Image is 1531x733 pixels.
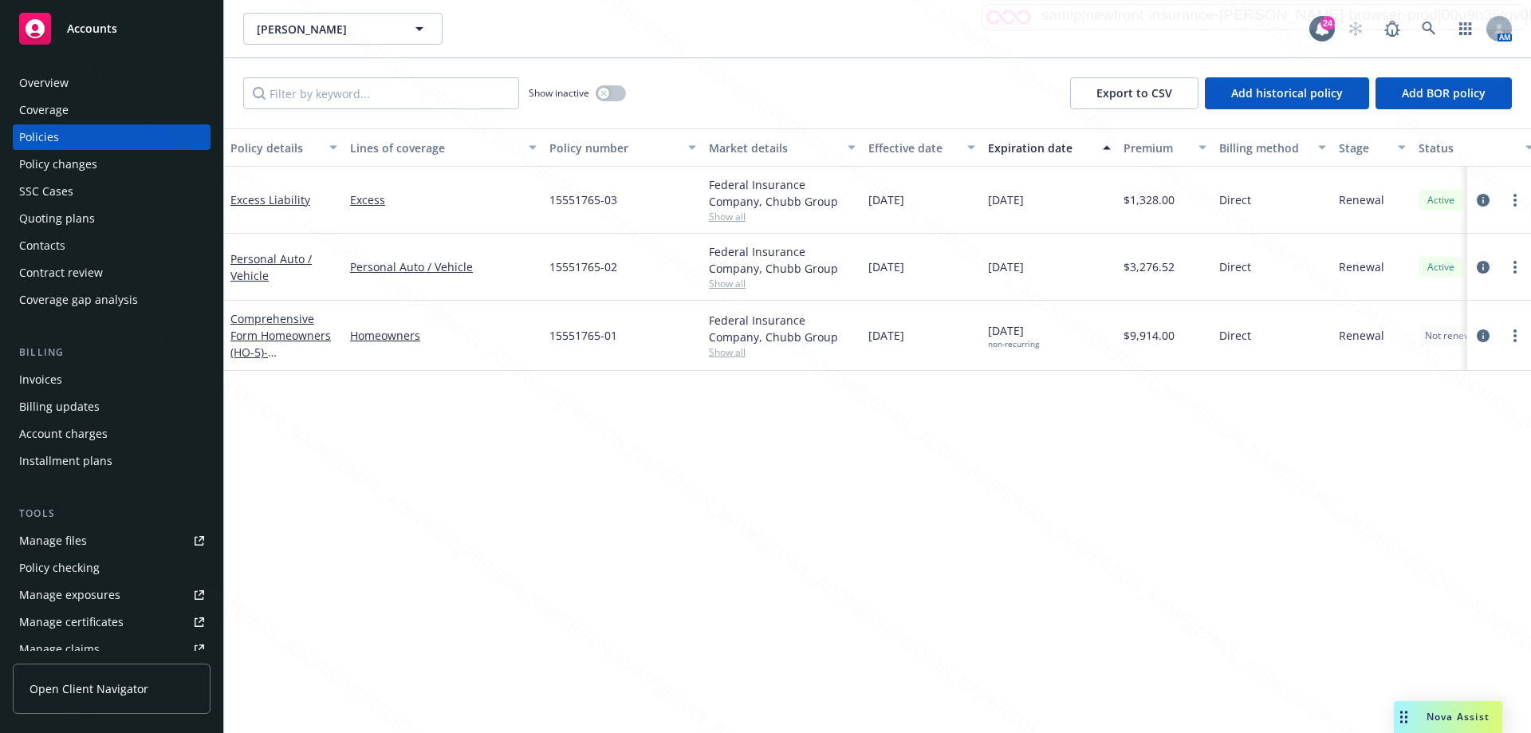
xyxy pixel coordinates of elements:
div: Installment plans [19,448,112,474]
a: Excess Liability [230,192,310,207]
span: $3,276.52 [1124,258,1175,275]
button: Export to CSV [1070,77,1198,109]
div: Manage certificates [19,609,124,635]
span: Renewal [1339,191,1384,208]
span: Nova Assist [1427,710,1490,723]
span: Open Client Navigator [30,680,148,697]
span: [DATE] [868,258,904,275]
a: Accounts [13,6,211,51]
a: Invoices [13,367,211,392]
span: $1,328.00 [1124,191,1175,208]
span: [DATE] [868,191,904,208]
a: Contacts [13,233,211,258]
a: more [1505,191,1525,210]
div: Drag to move [1394,701,1414,733]
div: Coverage gap analysis [19,287,138,313]
button: Nova Assist [1394,701,1502,733]
span: Renewal [1339,258,1384,275]
a: Policies [13,124,211,150]
span: 15551765-02 [549,258,617,275]
input: Filter by keyword... [243,77,519,109]
div: Federal Insurance Company, Chubb Group [709,243,856,277]
span: [DATE] [988,258,1024,275]
a: Personal Auto / Vehicle [350,258,537,275]
span: Add historical policy [1231,85,1343,100]
div: Manage files [19,528,87,554]
a: Account charges [13,421,211,447]
span: Not renewing [1425,329,1485,343]
div: Stage [1339,140,1388,156]
span: Show all [709,345,856,359]
span: Direct [1219,258,1251,275]
div: Overview [19,70,69,96]
span: 15551765-03 [549,191,617,208]
span: Direct [1219,327,1251,344]
a: circleInformation [1474,326,1493,345]
span: Renewal [1339,327,1384,344]
button: Add historical policy [1205,77,1369,109]
a: SSC Cases [13,179,211,204]
div: Policy checking [19,555,100,581]
div: Policy changes [19,152,97,177]
span: Active [1425,260,1457,274]
div: Coverage [19,97,69,123]
span: Add BOR policy [1402,85,1486,100]
div: Premium [1124,140,1189,156]
span: Show all [709,277,856,290]
a: Homeowners [350,327,537,344]
a: Switch app [1450,13,1482,45]
button: Effective date [862,128,982,167]
span: [DATE] [988,322,1039,349]
button: Lines of coverage [344,128,543,167]
div: Billing method [1219,140,1309,156]
a: Policy changes [13,152,211,177]
button: Billing method [1213,128,1332,167]
a: Manage exposures [13,582,211,608]
a: Contract review [13,260,211,286]
div: non-recurring [988,339,1039,349]
button: Stage [1332,128,1412,167]
a: Coverage [13,97,211,123]
span: Show all [709,210,856,223]
a: Quoting plans [13,206,211,231]
a: circleInformation [1474,258,1493,277]
div: Market details [709,140,838,156]
div: Manage exposures [19,582,120,608]
button: Market details [703,128,862,167]
span: Direct [1219,191,1251,208]
button: Policy details [224,128,344,167]
span: 15551765-01 [549,327,617,344]
a: Report a Bug [1376,13,1408,45]
span: Export to CSV [1096,85,1172,100]
div: Federal Insurance Company, Chubb Group [709,312,856,345]
a: Manage certificates [13,609,211,635]
a: Coverage gap analysis [13,287,211,313]
div: Contacts [19,233,65,258]
a: Overview [13,70,211,96]
span: [DATE] [988,191,1024,208]
span: Active [1425,193,1457,207]
span: Accounts [67,22,117,35]
div: Status [1419,140,1516,156]
a: circleInformation [1474,191,1493,210]
a: Search [1413,13,1445,45]
a: Start snowing [1340,13,1372,45]
button: Add BOR policy [1376,77,1512,109]
div: Contract review [19,260,103,286]
a: Billing updates [13,394,211,420]
button: [PERSON_NAME] [243,13,443,45]
span: Show inactive [529,86,589,100]
span: $9,914.00 [1124,327,1175,344]
div: Policies [19,124,59,150]
div: Invoices [19,367,62,392]
div: Lines of coverage [350,140,519,156]
a: Installment plans [13,448,211,474]
a: more [1505,326,1525,345]
a: Personal Auto / Vehicle [230,251,312,283]
div: Quoting plans [19,206,95,231]
div: SSC Cases [19,179,73,204]
div: Policy details [230,140,320,156]
div: Policy number [549,140,679,156]
a: more [1505,258,1525,277]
